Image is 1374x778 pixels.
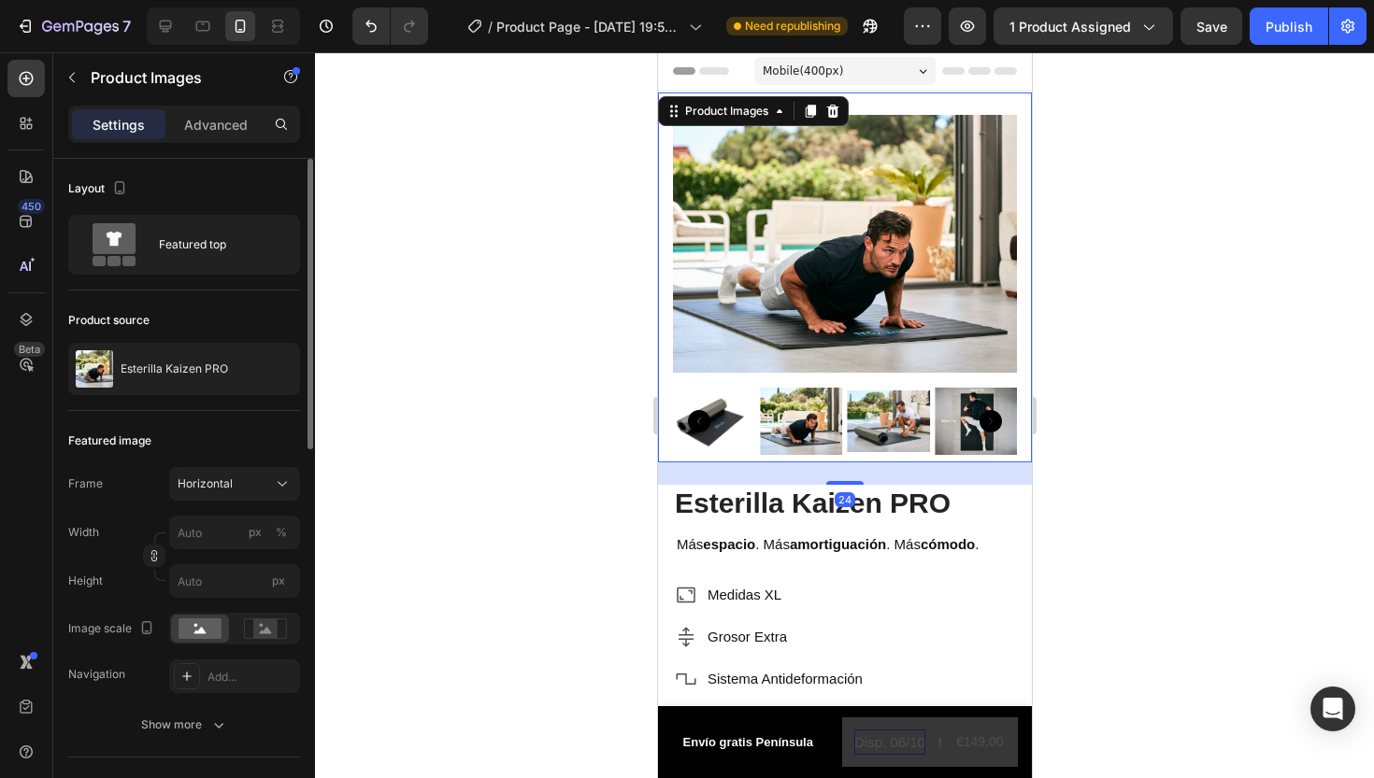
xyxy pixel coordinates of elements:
div: Show more [141,715,228,734]
p: Sistema Antideformación [50,614,205,639]
div: 450 [18,199,45,214]
div: Featured top [159,223,273,266]
div: Layout [68,177,131,202]
label: Frame [68,475,103,492]
p: Settings [93,115,145,134]
p: Esterilla Kaizen PRO [121,362,228,375]
span: Need republishing [745,18,840,35]
p: Product Images [91,66,250,89]
div: Navigation [68,666,125,683]
button: Save [1181,7,1242,45]
p: Más . Más . Más . [19,479,389,504]
div: Product source [68,312,150,329]
label: Height [68,573,103,589]
label: Width [68,524,99,541]
span: Product Page - [DATE] 19:54:48 [496,17,681,36]
span: 1 product assigned [1009,17,1131,36]
strong: cómodo [263,484,317,500]
div: % [276,524,287,541]
div: Publish [1266,17,1312,36]
button: 1 product assigned [994,7,1173,45]
div: Featured image [68,432,151,449]
button: % [244,521,266,544]
img: product feature img [76,350,113,388]
span: Horizontal [178,475,233,492]
span: Save [1196,19,1227,35]
strong: amortiguación [132,484,228,500]
button: Show more [68,708,300,742]
p: Advanced [184,115,248,134]
div: Beta [14,342,45,357]
button: px [270,521,293,544]
span: px [272,573,285,587]
div: Image scale [68,616,158,642]
strong: espacio [45,484,97,500]
p: 7 [122,15,131,37]
div: px [249,524,262,541]
button: 7 [7,7,139,45]
div: Add... [208,669,295,686]
input: px [169,564,300,598]
p: Grosor Extra [50,572,205,597]
button: Publish [1250,7,1328,45]
span: / [488,17,493,36]
iframe: Design area [658,52,1032,778]
div: Open Intercom Messenger [1310,686,1355,731]
button: Horizontal [169,467,300,501]
p: Medidas XL [50,530,205,555]
input: px% [169,516,300,549]
div: Undo/Redo [352,7,428,45]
